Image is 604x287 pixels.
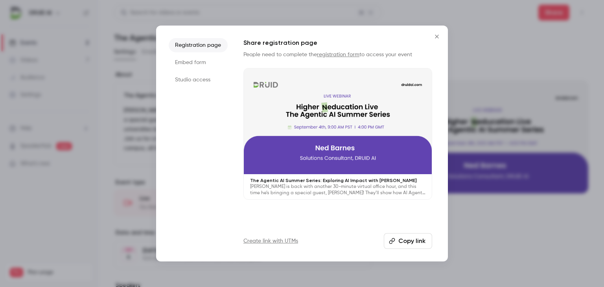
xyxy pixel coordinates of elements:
p: The Agentic AI Summer Series: Exploring AI Impact with [PERSON_NAME] [250,177,425,184]
a: registration form [317,52,359,57]
p: [PERSON_NAME] is back with another 30-minute virtual office hour, and this time he’s bringing a s... [250,184,425,196]
button: Copy link [384,233,432,249]
button: Close [429,29,445,44]
a: The Agentic AI Summer Series: Exploring AI Impact with [PERSON_NAME][PERSON_NAME] is back with an... [243,68,432,200]
h1: Share registration page [243,38,432,48]
p: People need to complete the to access your event [243,51,432,59]
li: Studio access [169,73,228,87]
li: Registration page [169,38,228,52]
li: Embed form [169,55,228,70]
a: Create link with UTMs [243,237,298,245]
